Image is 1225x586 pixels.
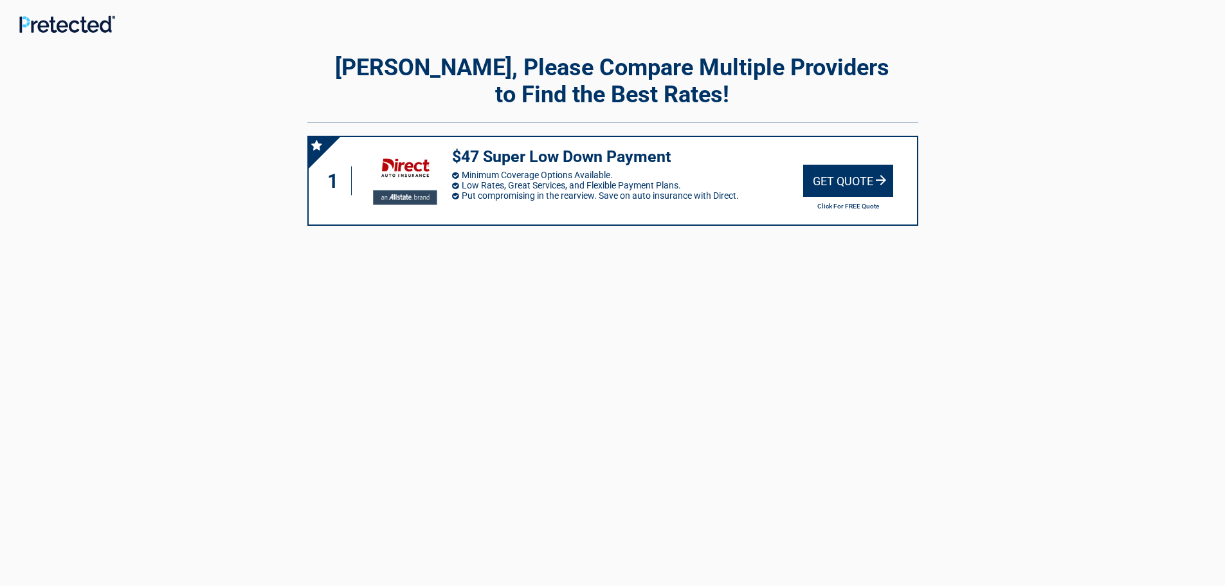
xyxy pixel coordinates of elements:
[803,203,893,210] h2: Click For FREE Quote
[803,165,893,197] div: Get Quote
[322,167,352,196] div: 1
[452,180,803,190] li: Low Rates, Great Services, and Flexible Payment Plans.
[452,190,803,201] li: Put compromising in the rearview. Save on auto insurance with Direct.
[19,15,115,33] img: Main Logo
[363,149,445,212] img: directauto's logo
[452,170,803,180] li: Minimum Coverage Options Available.
[307,54,918,108] h2: [PERSON_NAME], Please Compare Multiple Providers to Find the Best Rates!
[452,147,803,168] h3: $47 Super Low Down Payment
